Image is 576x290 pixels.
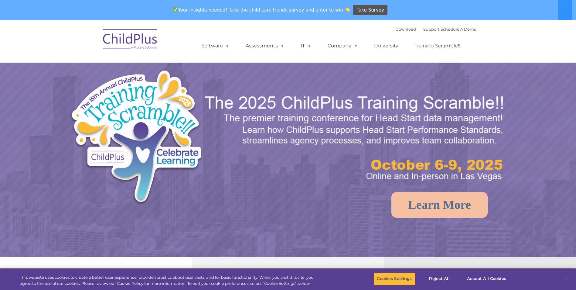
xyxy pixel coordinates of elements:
a: Training Scramble!! [408,40,466,52]
font: | [395,27,476,32]
button: Cookies Settings [373,272,415,285]
button: Accept All Cookies [464,272,510,285]
a: IT [295,40,318,52]
button: Reject All [421,272,458,285]
span: Last name [84,40,103,45]
a: Support [423,27,439,32]
img: ✅ [173,7,178,12]
a: Download [395,27,416,32]
span: Your insights needed! Take the child care trends survey and enter to win! [171,4,353,16]
a: Learn More [391,192,488,218]
a: Software [195,40,236,52]
a: Assessments [240,40,291,52]
div: This website uses cookies to create a better user experience, provide statistics about user visit... [20,274,317,286]
button: Close [560,272,573,285]
span: Phone number [84,65,110,70]
a: Schedule A Demo [441,27,476,32]
img: ChildPlus by Procare Solutions [100,25,161,55]
img: 👏 [345,7,350,12]
span: Take Survey [357,5,384,16]
a: Take Survey [353,5,387,16]
a: University [368,40,404,52]
a: Company [322,40,364,52]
